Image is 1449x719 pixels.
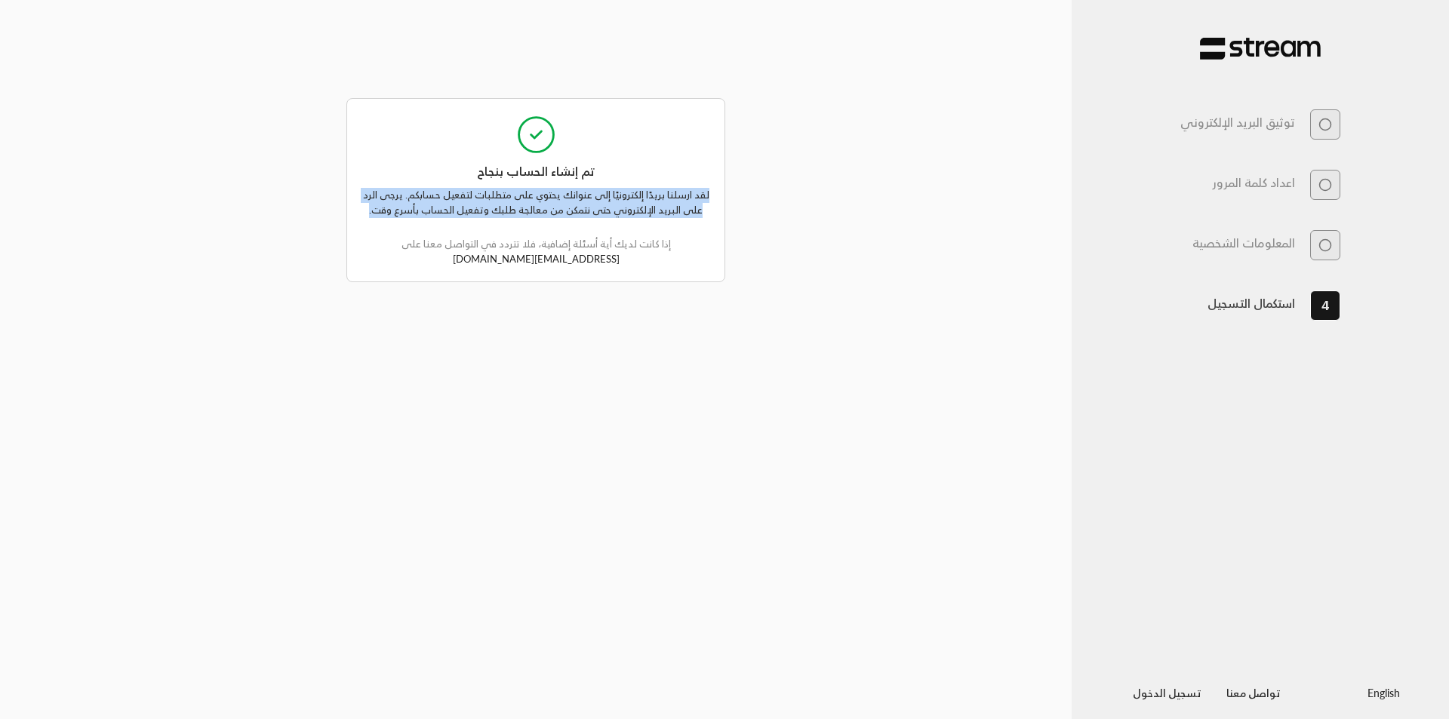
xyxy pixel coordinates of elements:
[1207,297,1295,311] h3: استكمال التسجيل
[1212,176,1295,190] h3: اعداد كلمة المرور
[1200,37,1321,60] img: Stream Pay
[1214,678,1294,706] button: تواصل معنا
[362,155,710,181] div: تم إنشاء الحساب بنجاح
[1192,236,1295,250] h3: المعلومات الشخصية
[1367,678,1400,706] a: English
[1121,684,1214,702] a: تسجيل الدخول
[1180,115,1295,130] h3: توثيق البريد الإلكتروني
[1214,684,1294,702] a: تواصل معنا
[362,217,710,266] div: إذا كانت لديك أية أسئلة إضافية، فلا تتردد في التواصل معنا على
[362,181,710,267] div: لقد ارسلنا بريدًا إلكترونيًا إلى عنوانك يحتوي على متطلبات لتفعيل حسابكم. يرجى الرد على البريد الإ...
[453,253,620,265] a: [EMAIL_ADDRESS][DOMAIN_NAME]
[1121,678,1214,706] button: تسجيل الدخول
[1321,296,1329,315] span: 4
